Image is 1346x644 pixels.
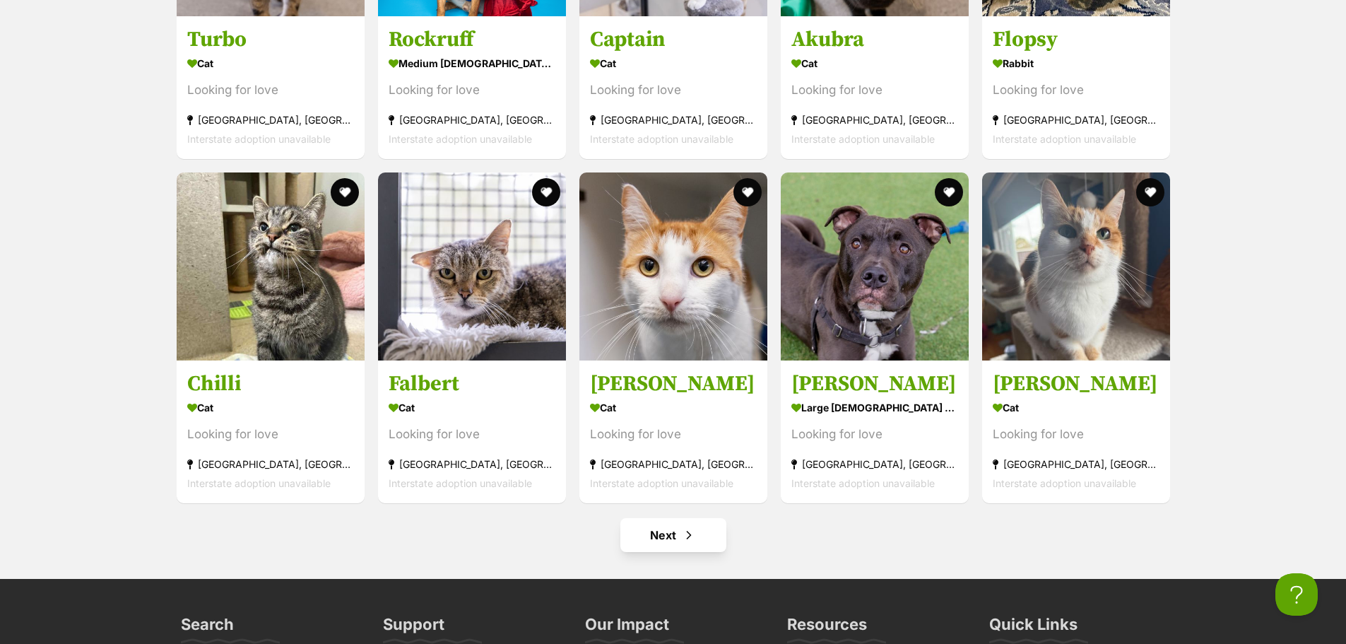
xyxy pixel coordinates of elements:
[177,172,365,361] img: Chilli
[378,361,566,504] a: Falbert Cat Looking for love [GEOGRAPHIC_DATA], [GEOGRAPHIC_DATA] Interstate adoption unavailable...
[532,178,560,206] button: favourite
[187,81,354,100] div: Looking for love
[177,16,365,159] a: Turbo Cat Looking for love [GEOGRAPHIC_DATA], [GEOGRAPHIC_DATA] Interstate adoption unavailable f...
[389,133,532,145] span: Interstate adoption unavailable
[982,361,1170,504] a: [PERSON_NAME] Cat Looking for love [GEOGRAPHIC_DATA], [GEOGRAPHIC_DATA] Interstate adoption unava...
[389,53,555,74] div: medium [DEMOGRAPHIC_DATA] Dog
[585,614,669,643] h3: Our Impact
[791,110,958,129] div: [GEOGRAPHIC_DATA], [GEOGRAPHIC_DATA]
[389,110,555,129] div: [GEOGRAPHIC_DATA], [GEOGRAPHIC_DATA]
[389,426,555,445] div: Looking for love
[781,361,969,504] a: [PERSON_NAME] large [DEMOGRAPHIC_DATA] Dog Looking for love [GEOGRAPHIC_DATA], [GEOGRAPHIC_DATA] ...
[187,398,354,418] div: Cat
[781,172,969,361] img: Jamal
[993,110,1159,129] div: [GEOGRAPHIC_DATA], [GEOGRAPHIC_DATA]
[791,81,958,100] div: Looking for love
[1136,178,1164,206] button: favourite
[590,426,757,445] div: Looking for love
[993,81,1159,100] div: Looking for love
[590,53,757,74] div: Cat
[791,455,958,474] div: [GEOGRAPHIC_DATA], [GEOGRAPHIC_DATA]
[389,478,532,490] span: Interstate adoption unavailable
[389,371,555,398] h3: Falbert
[389,26,555,53] h3: Rockruff
[590,133,733,145] span: Interstate adoption unavailable
[175,518,1171,552] nav: Pagination
[177,361,365,504] a: Chilli Cat Looking for love [GEOGRAPHIC_DATA], [GEOGRAPHIC_DATA] Interstate adoption unavailable ...
[791,133,935,145] span: Interstate adoption unavailable
[389,455,555,474] div: [GEOGRAPHIC_DATA], [GEOGRAPHIC_DATA]
[579,172,767,361] img: Barron
[187,455,354,474] div: [GEOGRAPHIC_DATA], [GEOGRAPHIC_DATA]
[187,26,354,53] h3: Turbo
[935,178,963,206] button: favourite
[590,478,733,490] span: Interstate adoption unavailable
[187,133,331,145] span: Interstate adoption unavailable
[181,614,234,643] h3: Search
[993,478,1136,490] span: Interstate adoption unavailable
[579,16,767,159] a: Captain Cat Looking for love [GEOGRAPHIC_DATA], [GEOGRAPHIC_DATA] Interstate adoption unavailable...
[620,518,726,552] a: Next page
[989,614,1078,643] h3: Quick Links
[389,81,555,100] div: Looking for love
[187,371,354,398] h3: Chilli
[590,455,757,474] div: [GEOGRAPHIC_DATA], [GEOGRAPHIC_DATA]
[187,478,331,490] span: Interstate adoption unavailable
[993,53,1159,74] div: Rabbit
[383,614,444,643] h3: Support
[378,16,566,159] a: Rockruff medium [DEMOGRAPHIC_DATA] Dog Looking for love [GEOGRAPHIC_DATA], [GEOGRAPHIC_DATA] Inte...
[378,172,566,361] img: Falbert
[982,172,1170,361] img: Shara
[590,81,757,100] div: Looking for love
[982,16,1170,159] a: Flopsy Rabbit Looking for love [GEOGRAPHIC_DATA], [GEOGRAPHIC_DATA] Interstate adoption unavailab...
[993,398,1159,418] div: Cat
[993,133,1136,145] span: Interstate adoption unavailable
[1275,573,1318,616] iframe: Help Scout Beacon - Open
[791,478,935,490] span: Interstate adoption unavailable
[590,26,757,53] h3: Captain
[590,398,757,418] div: Cat
[590,371,757,398] h3: [PERSON_NAME]
[331,178,359,206] button: favourite
[993,455,1159,474] div: [GEOGRAPHIC_DATA], [GEOGRAPHIC_DATA]
[187,53,354,74] div: Cat
[791,371,958,398] h3: [PERSON_NAME]
[187,426,354,445] div: Looking for love
[993,426,1159,445] div: Looking for love
[993,371,1159,398] h3: [PERSON_NAME]
[590,110,757,129] div: [GEOGRAPHIC_DATA], [GEOGRAPHIC_DATA]
[579,361,767,504] a: [PERSON_NAME] Cat Looking for love [GEOGRAPHIC_DATA], [GEOGRAPHIC_DATA] Interstate adoption unava...
[787,614,867,643] h3: Resources
[791,426,958,445] div: Looking for love
[791,53,958,74] div: Cat
[791,398,958,418] div: large [DEMOGRAPHIC_DATA] Dog
[781,16,969,159] a: Akubra Cat Looking for love [GEOGRAPHIC_DATA], [GEOGRAPHIC_DATA] Interstate adoption unavailable ...
[791,26,958,53] h3: Akubra
[187,110,354,129] div: [GEOGRAPHIC_DATA], [GEOGRAPHIC_DATA]
[389,398,555,418] div: Cat
[733,178,762,206] button: favourite
[993,26,1159,53] h3: Flopsy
